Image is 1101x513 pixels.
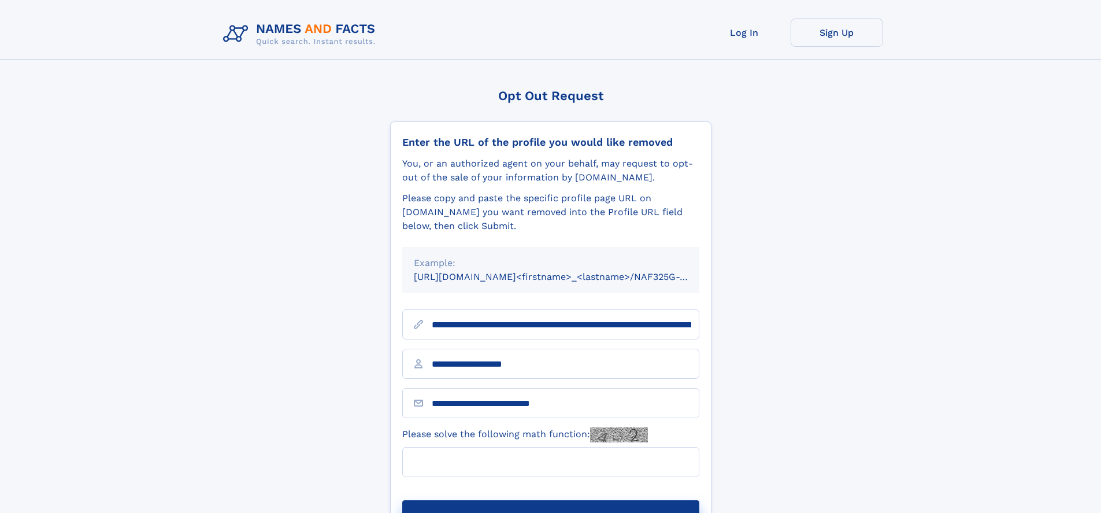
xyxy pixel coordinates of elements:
div: Enter the URL of the profile you would like removed [402,136,699,149]
img: Logo Names and Facts [218,19,385,50]
div: Opt Out Request [390,88,711,103]
div: Example: [414,256,688,270]
a: Sign Up [791,19,883,47]
a: Log In [698,19,791,47]
div: Please copy and paste the specific profile page URL on [DOMAIN_NAME] you want removed into the Pr... [402,191,699,233]
small: [URL][DOMAIN_NAME]<firstname>_<lastname>/NAF325G-xxxxxxxx [414,271,721,282]
div: You, or an authorized agent on your behalf, may request to opt-out of the sale of your informatio... [402,157,699,184]
label: Please solve the following math function: [402,427,648,442]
